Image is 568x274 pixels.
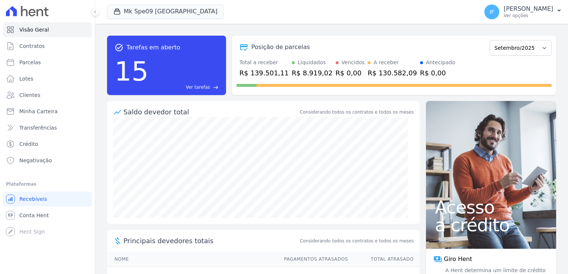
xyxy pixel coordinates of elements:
th: Pagamentos Atrasados [277,252,348,267]
div: R$ 0,00 [420,68,455,78]
a: Minha Carteira [3,104,92,119]
span: Recebíveis [19,195,47,203]
a: Ver tarefas east [152,84,219,91]
p: [PERSON_NAME] [504,5,553,13]
div: A receber [374,59,399,66]
a: Lotes [3,71,92,86]
span: Visão Geral [19,26,49,33]
div: Saldo devedor total [123,107,298,117]
span: Clientes [19,91,40,99]
span: east [213,85,219,90]
span: Ver tarefas [186,84,210,91]
a: Negativação [3,153,92,168]
span: Conta Hent [19,212,49,219]
div: R$ 130.582,09 [368,68,417,78]
a: Conta Hent [3,208,92,223]
span: Acesso [435,198,547,216]
div: R$ 8.919,02 [292,68,333,78]
div: Vencidos [342,59,365,66]
div: R$ 0,00 [336,68,365,78]
a: Visão Geral [3,22,92,37]
span: a crédito [435,216,547,234]
span: Contratos [19,42,45,50]
span: Crédito [19,140,38,148]
span: Negativação [19,157,52,164]
a: Parcelas [3,55,92,70]
span: Minha Carteira [19,108,58,115]
div: Plataformas [6,180,89,189]
span: IF [490,9,494,14]
a: Recebíveis [3,192,92,206]
span: Giro Hent [444,255,472,264]
a: Crédito [3,137,92,151]
span: task_alt [114,43,123,52]
p: Ver opções [504,13,553,19]
span: Principais devedores totais [123,236,298,246]
button: IF [PERSON_NAME] Ver opções [478,1,568,22]
span: Parcelas [19,59,41,66]
button: Mk Spe09 [GEOGRAPHIC_DATA] [107,4,224,19]
a: Clientes [3,88,92,102]
span: Considerando todos os contratos e todos os meses [300,238,414,244]
a: Transferências [3,120,92,135]
th: Nome [107,252,277,267]
div: Liquidados [298,59,326,66]
div: Considerando todos os contratos e todos os meses [300,109,414,115]
div: Total a receber [239,59,289,66]
span: Lotes [19,75,33,82]
th: Total Atrasado [348,252,420,267]
span: Transferências [19,124,57,131]
span: Tarefas em aberto [126,43,180,52]
div: Posição de parcelas [251,43,310,52]
div: 15 [114,52,149,91]
div: R$ 139.501,11 [239,68,289,78]
a: Contratos [3,39,92,53]
div: Antecipado [426,59,455,66]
